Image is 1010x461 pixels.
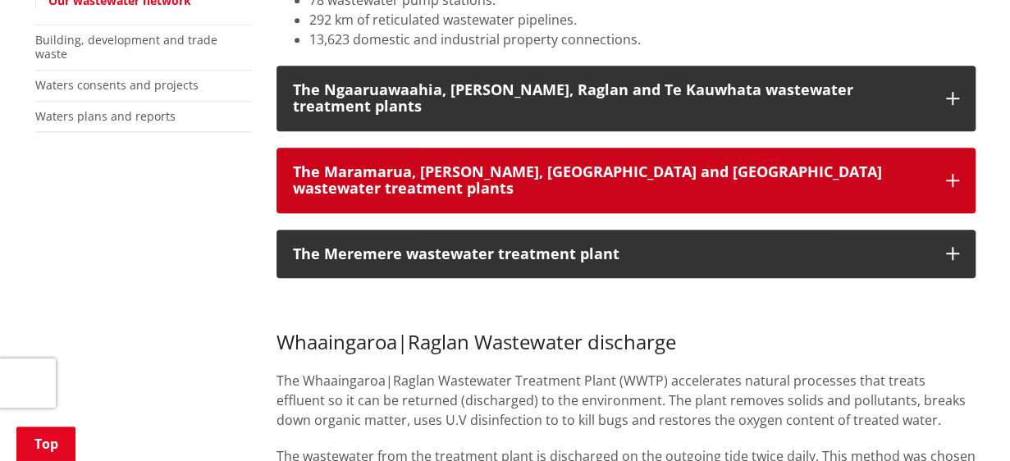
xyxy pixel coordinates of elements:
[276,148,976,213] button: The Maramarua, [PERSON_NAME], [GEOGRAPHIC_DATA] and [GEOGRAPHIC_DATA] wastewater treatment plants
[309,10,976,30] li: 292 km of reticulated wastewater pipelines.
[276,371,976,430] p: The Whaaingaroa|Raglan Wastewater Treatment Plant (WWTP) accelerates natural processes that treat...
[276,331,976,354] h3: Whaaingaroa|Raglan Wastewater discharge
[293,246,930,262] div: The Meremere wastewater treatment plant
[309,30,976,49] li: 13,623 domestic and industrial property connections.
[35,108,176,124] a: Waters plans and reports
[293,164,930,197] div: The Maramarua, [PERSON_NAME], [GEOGRAPHIC_DATA] and [GEOGRAPHIC_DATA] wastewater treatment plants
[276,66,976,131] button: The Ngaaruawaahia, [PERSON_NAME], Raglan and Te Kauwhata wastewater treatment plants
[35,32,217,62] a: Building, development and trade waste
[293,82,930,115] div: The Ngaaruawaahia, [PERSON_NAME], Raglan and Te Kauwhata wastewater treatment plants
[276,230,976,279] button: The Meremere wastewater treatment plant
[16,427,75,461] a: Top
[35,77,199,93] a: Waters consents and projects
[935,392,994,451] iframe: Messenger Launcher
